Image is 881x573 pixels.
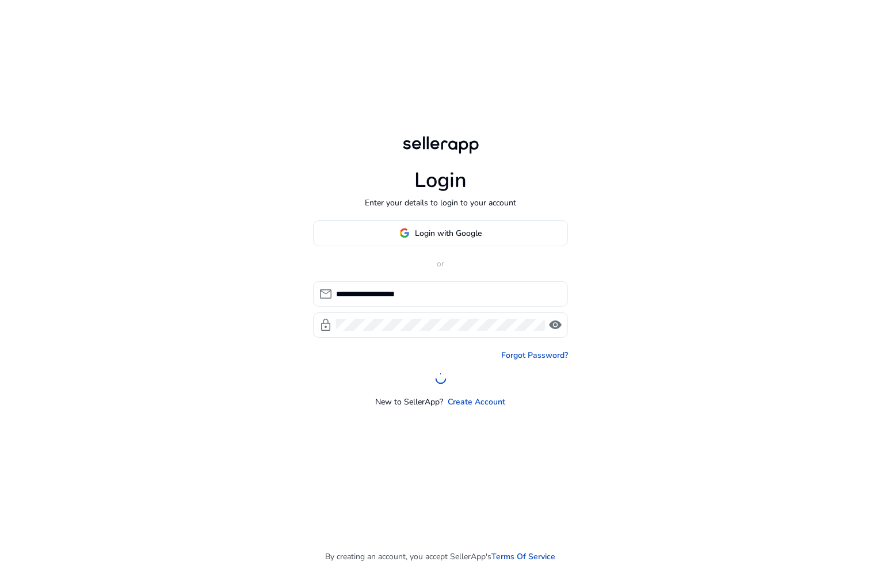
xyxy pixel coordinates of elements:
a: Create Account [448,396,506,408]
h1: Login [414,168,467,193]
button: Login with Google [313,220,568,246]
a: Forgot Password? [501,349,568,361]
a: Terms Of Service [492,551,556,563]
p: Enter your details to login to your account [365,197,516,209]
p: or [313,258,568,270]
img: google-logo.svg [399,228,410,238]
p: New to SellerApp? [376,396,444,408]
span: visibility [548,318,562,332]
span: Login with Google [415,227,482,239]
span: lock [319,318,333,332]
span: mail [319,287,333,301]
